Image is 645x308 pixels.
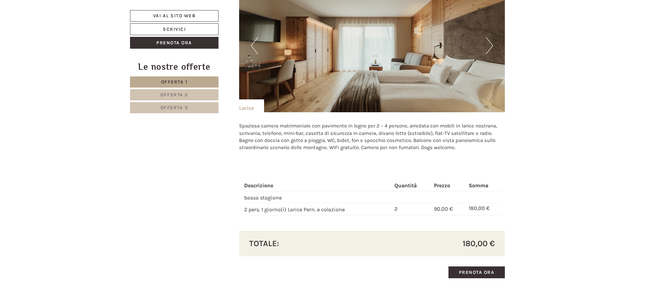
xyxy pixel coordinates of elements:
[431,181,466,191] th: Prezzo
[230,178,266,190] button: Invia
[486,37,493,54] button: Next
[244,181,392,191] th: Descrizione
[160,105,188,111] span: Offerta 3
[130,10,218,22] a: Vai al sito web
[160,92,188,98] span: Offerta 2
[466,181,500,191] th: Somma
[463,238,495,249] span: 180,00 €
[244,238,372,249] div: Totale:
[130,37,218,49] a: Prenota ora
[251,37,258,54] button: Previous
[239,99,264,112] div: Larice
[392,181,431,191] th: Quantità
[159,20,255,25] div: Lei
[466,203,500,215] td: 180,00 €
[239,122,505,151] p: Spaziosa camera matrimoniale con pavimento in legno per 2 – 4 persone, arredata con mobili in lar...
[244,191,392,203] td: bassa stagione
[434,206,453,212] span: 90,00 €
[161,79,188,85] span: Offerta 1
[159,33,255,38] small: 08:21
[244,203,392,215] td: 2 pers. 1 giorno(i) Larice Pern. e colazione
[130,23,218,35] a: Scrivici
[119,5,147,17] div: giovedì
[130,61,218,73] div: Le nostre offerte
[156,18,260,39] div: Buon giorno, come possiamo aiutarla?
[392,203,431,215] td: 2
[448,266,505,278] a: Prenota ora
